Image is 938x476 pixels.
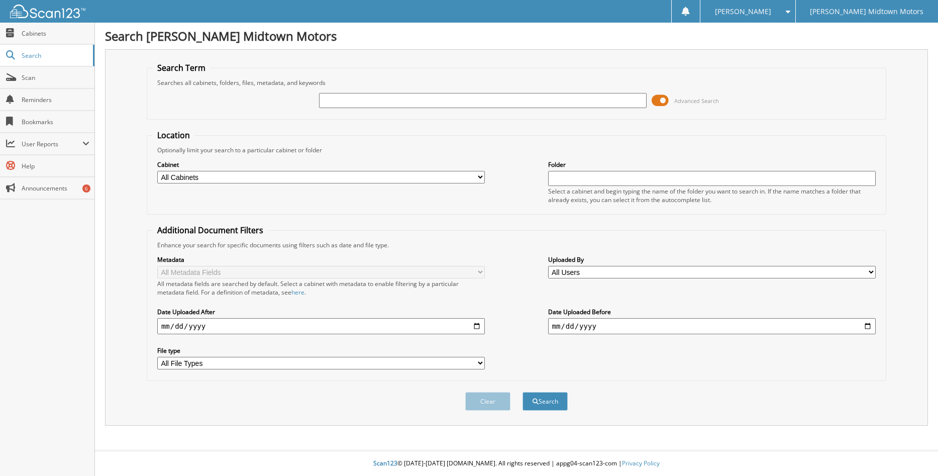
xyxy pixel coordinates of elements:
[22,73,89,82] span: Scan
[152,241,881,249] div: Enhance your search for specific documents using filters such as date and file type.
[152,62,211,73] legend: Search Term
[523,392,568,411] button: Search
[22,184,89,193] span: Announcements
[715,9,771,15] span: [PERSON_NAME]
[22,96,89,104] span: Reminders
[548,255,876,264] label: Uploaded By
[548,308,876,316] label: Date Uploaded Before
[548,318,876,334] input: end
[22,140,82,148] span: User Reports
[291,288,304,297] a: here
[22,51,88,60] span: Search
[152,78,881,87] div: Searches all cabinets, folders, files, metadata, and keywords
[157,279,485,297] div: All metadata fields are searched by default. Select a cabinet with metadata to enable filtering b...
[10,5,85,18] img: scan123-logo-white.svg
[152,130,195,141] legend: Location
[95,451,938,476] div: © [DATE]-[DATE] [DOMAIN_NAME]. All rights reserved | appg04-scan123-com |
[157,346,485,355] label: File type
[105,28,928,44] h1: Search [PERSON_NAME] Midtown Motors
[157,160,485,169] label: Cabinet
[152,225,268,236] legend: Additional Document Filters
[22,118,89,126] span: Bookmarks
[810,9,923,15] span: [PERSON_NAME] Midtown Motors
[157,255,485,264] label: Metadata
[152,146,881,154] div: Optionally limit your search to a particular cabinet or folder
[548,160,876,169] label: Folder
[22,162,89,170] span: Help
[888,428,938,476] iframe: Chat Widget
[373,459,397,467] span: Scan123
[622,459,660,467] a: Privacy Policy
[465,392,510,411] button: Clear
[548,187,876,204] div: Select a cabinet and begin typing the name of the folder you want to search in. If the name match...
[22,29,89,38] span: Cabinets
[157,308,485,316] label: Date Uploaded After
[157,318,485,334] input: start
[674,97,719,105] span: Advanced Search
[82,184,90,193] div: 6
